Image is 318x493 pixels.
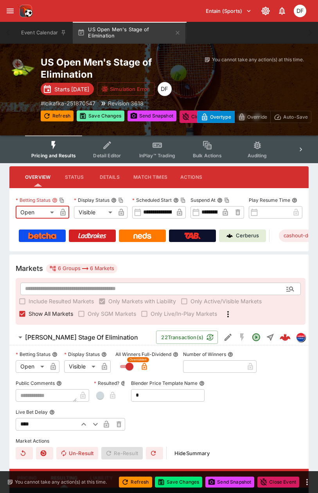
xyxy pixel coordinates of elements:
a: b2dd6c9e-c592-4d38-8e60-d6cc63f0c971 [277,329,293,345]
button: Straight [263,330,277,344]
p: Revision 3618 [108,99,144,107]
button: All Winners Full-Dividend [173,352,178,357]
h2: Copy To Clipboard [41,56,197,80]
button: Send Snapshot [205,477,254,488]
span: Pricing and Results [31,153,76,158]
p: Betting Status [16,351,50,358]
button: Public Comments [56,381,62,386]
button: Copy To Clipboard [59,198,65,203]
button: Select Tenant [201,5,256,17]
span: Include Resulted Markets [29,297,94,305]
img: tennis.png [9,56,34,81]
button: Clear Results [16,447,33,459]
a: Cerberus [219,230,266,242]
p: Auto-Save [283,113,308,121]
div: b2dd6c9e-c592-4d38-8e60-d6cc63f0c971 [280,332,291,343]
p: Scheduled Start [132,197,172,203]
button: Blender Price Template Name [199,381,205,386]
p: Number of Winners [183,351,226,358]
button: Scheduled StartCopy To Clipboard [173,198,179,203]
button: Copy To Clipboard [180,198,186,203]
div: Open [16,206,57,219]
button: [PERSON_NAME] Stage Of Elimination [9,329,156,345]
span: Only Live/In-Play Markets [151,310,217,318]
button: Match Times [127,168,174,187]
span: Show All Markets [29,310,73,318]
img: Cerberus [226,233,233,239]
button: Open [283,282,297,296]
button: Copy To Clipboard [118,198,124,203]
button: Status [57,168,92,187]
p: Display Status [74,197,110,203]
button: Un-Result [56,447,98,459]
button: Details [92,168,127,187]
button: David Foster [291,2,309,20]
button: Simulation Error [97,82,155,96]
img: Neds [133,233,151,239]
p: Blender Price Template Name [131,380,198,386]
div: David Foster [294,5,306,17]
button: Close Event [180,110,221,123]
p: Suspend At [190,197,216,203]
div: Start From [197,111,309,123]
p: Override [247,113,267,121]
button: 22Transaction(s) [156,331,218,344]
button: Save Changes [155,477,203,488]
span: Only Markets with Liability [108,297,176,305]
button: Betting StatusCopy To Clipboard [52,198,57,203]
p: Overtype [210,113,231,121]
p: You cannot take any action(s) at this time. [15,479,107,486]
button: Event Calendar [16,22,71,44]
button: Resulted? [121,381,126,386]
label: Market Actions [16,435,302,447]
p: Resulted? [94,380,119,386]
button: Notifications [275,4,289,18]
span: Only SGM Markets [88,310,136,318]
button: more [302,477,312,487]
div: Visible [74,206,115,219]
div: Open [16,360,47,373]
button: Links [169,469,205,488]
button: Close Event [257,477,299,488]
h6: [PERSON_NAME] Stage Of Elimination [25,333,138,342]
button: Number of Winners [228,352,233,357]
button: Play Resume Time [292,198,297,203]
button: Pricing [9,469,45,488]
div: 6 Groups 6 Markets [49,264,114,273]
span: Bulk Actions [193,153,222,158]
span: Detail Editor [93,153,121,158]
span: Overridden [129,357,147,362]
p: Starts [DATE] [54,85,89,93]
button: Save Changes [77,110,124,121]
img: TabNZ [184,233,201,239]
button: Price Limits [205,469,248,488]
div: David Foster [158,82,172,96]
button: Betting Status [52,352,57,357]
img: Ladbrokes [78,233,106,239]
button: Edit Detail [221,330,235,344]
button: Copy To Clipboard [224,198,230,203]
p: All Winners Full-Dividend [115,351,171,358]
button: Overview [19,168,57,187]
img: logo-cerberus--red.svg [280,332,291,343]
button: Auto-Save [270,111,311,123]
button: HideSummary [170,447,214,459]
img: PriceKinetics Logo [17,3,33,19]
button: Fluctuations [119,469,169,488]
div: lclkafka [296,333,305,342]
button: open drawer [3,4,17,18]
button: Send Snapshot [128,110,176,121]
p: Play Resume Time [249,197,290,203]
button: Live Bet Delay [49,409,55,415]
button: Override [234,111,271,123]
span: Re-Result [101,447,142,459]
p: You cannot take any action(s) at this time. [212,56,304,63]
button: Actions [174,168,209,187]
button: SGM Disabled [235,330,249,344]
button: Suspend AtCopy To Clipboard [217,198,223,203]
button: US Open Men's Stage of Elimination [73,22,185,44]
h5: Markets [16,264,43,273]
p: Display Status [64,351,100,358]
img: Betcha [28,233,56,239]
